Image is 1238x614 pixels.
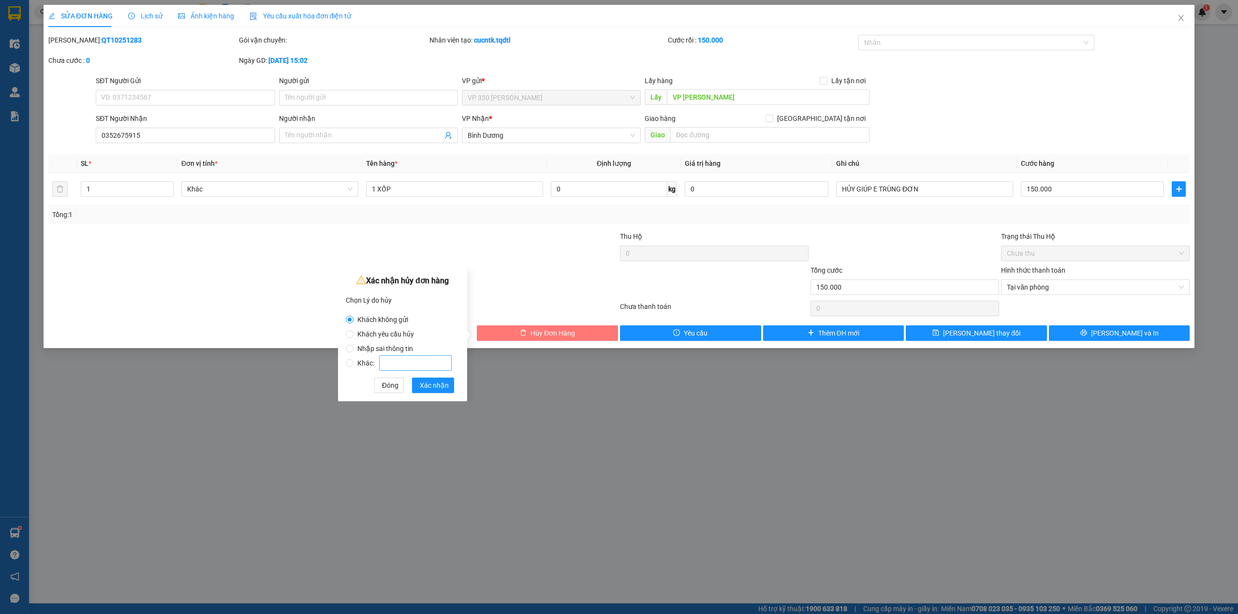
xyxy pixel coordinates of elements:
[128,12,162,20] span: Lịch sử
[1007,280,1184,294] span: Tại văn phòng
[832,154,1017,173] th: Ghi chú
[239,35,427,45] div: Gói vận chuyển:
[354,345,417,352] span: Nhập sai thông tin
[1080,329,1087,337] span: printer
[354,316,412,323] span: Khách không gửi
[673,329,680,337] span: exclamation-circle
[128,13,135,19] span: clock-circle
[429,35,666,45] div: Nhân viên tạo:
[96,113,275,124] div: SĐT Người Nhận
[52,209,477,220] div: Tổng: 1
[1049,325,1190,341] button: printer[PERSON_NAME] và In
[531,328,575,338] span: Hủy Đơn Hàng
[836,181,1013,197] input: Ghi Chú
[379,355,452,371] input: Khác:
[48,35,237,45] div: [PERSON_NAME]:
[620,325,761,341] button: exclamation-circleYêu cầu
[827,75,870,86] span: Lấy tận nơi
[468,128,635,143] span: Bình Dương
[668,35,856,45] div: Cước rồi :
[520,329,527,337] span: delete
[250,12,352,20] span: Yêu cầu xuất hóa đơn điện tử
[48,55,237,66] div: Chưa cước :
[187,182,353,196] span: Khác
[477,325,618,341] button: deleteHủy Đơn Hàng
[268,57,308,64] b: [DATE] 15:02
[81,160,88,167] span: SL
[619,301,810,318] div: Chưa thanh toán
[346,293,459,307] div: Chọn Lý do hủy
[96,75,275,86] div: SĐT Người Gửi
[1007,246,1184,261] span: Chưa thu
[932,329,939,337] span: save
[597,160,631,167] span: Định lượng
[420,380,449,391] span: Xác nhận
[811,266,842,274] span: Tổng cước
[1167,5,1194,32] button: Close
[645,77,673,85] span: Lấy hàng
[698,36,723,44] b: 150.000
[620,233,642,240] span: Thu Hộ
[444,132,452,139] span: user-add
[356,275,366,285] span: warning
[667,89,870,105] input: Dọc đường
[239,55,427,66] div: Ngày GD:
[102,36,142,44] b: QT10251283
[667,181,677,197] span: kg
[808,329,814,337] span: plus
[178,12,234,20] span: Ảnh kiện hàng
[1177,14,1185,22] span: close
[1001,266,1065,274] label: Hình thức thanh toán
[86,57,90,64] b: 0
[181,160,218,167] span: Đơn vị tính
[462,75,641,86] div: VP gửi
[1091,328,1159,338] span: [PERSON_NAME] và In
[818,328,859,338] span: Thêm ĐH mới
[763,325,904,341] button: plusThêm ĐH mới
[374,378,404,393] button: Đóng
[48,12,113,20] span: SỬA ĐƠN HÀNG
[382,380,398,391] span: Đóng
[1001,231,1190,242] div: Trạng thái Thu Hộ
[645,115,676,122] span: Giao hàng
[178,13,185,19] span: picture
[346,274,459,288] div: Xác nhận hủy đơn hàng
[412,378,454,393] button: Xác nhận
[1172,185,1185,193] span: plus
[462,115,489,122] span: VP Nhận
[279,75,458,86] div: Người gửi
[1172,181,1186,197] button: plus
[366,181,543,197] input: VD: Bàn, Ghế
[354,330,418,338] span: Khách yêu cầu hủy
[474,36,511,44] b: cucntk.tqdtl
[645,127,670,143] span: Giao
[670,127,870,143] input: Dọc đường
[279,113,458,124] div: Người nhận
[48,13,55,19] span: edit
[52,181,68,197] button: delete
[645,89,667,105] span: Lấy
[906,325,1047,341] button: save[PERSON_NAME] thay đổi
[1021,160,1054,167] span: Cước hàng
[366,160,398,167] span: Tên hàng
[250,13,257,20] img: icon
[354,359,456,367] span: Khác:
[685,160,721,167] span: Giá trị hàng
[773,113,870,124] span: [GEOGRAPHIC_DATA] tận nơi
[943,328,1020,338] span: [PERSON_NAME] thay đổi
[468,90,635,105] span: VP 330 Lê Duẫn
[684,328,707,338] span: Yêu cầu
